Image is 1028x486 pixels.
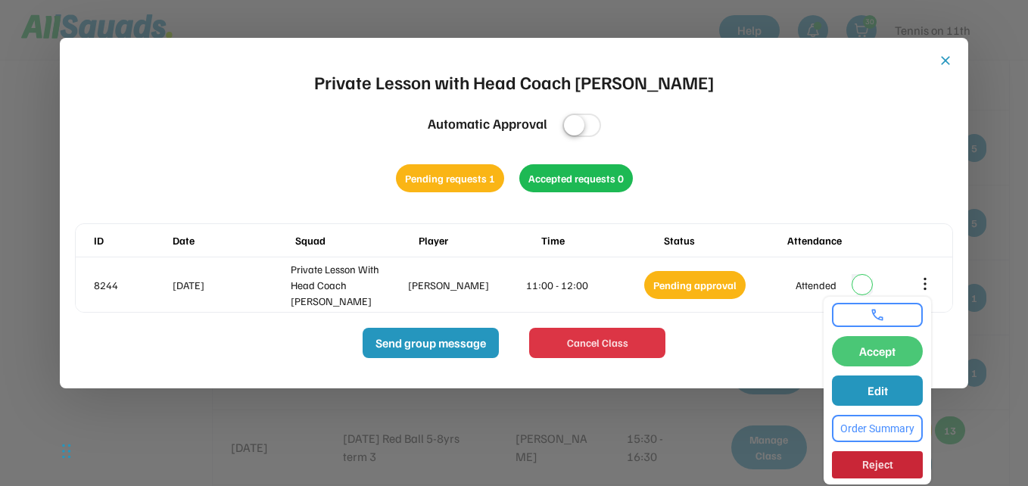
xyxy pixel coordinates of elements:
[173,277,288,293] div: [DATE]
[832,336,923,366] button: Accept
[94,277,170,293] div: 8244
[291,261,406,309] div: Private Lesson With Head Coach [PERSON_NAME]
[938,53,953,68] button: close
[519,164,633,192] div: Accepted requests 0
[419,232,538,248] div: Player
[644,271,746,299] div: Pending approval
[664,232,783,248] div: Status
[314,68,714,95] div: Private Lesson with Head Coach [PERSON_NAME]
[796,277,836,293] div: Attended
[396,164,504,192] div: Pending requests 1
[832,451,923,478] button: Reject
[832,415,923,442] button: Order Summary
[173,232,292,248] div: Date
[787,232,907,248] div: Attendance
[428,114,547,134] div: Automatic Approval
[832,375,923,406] button: Edit
[529,328,665,358] button: Cancel Class
[94,232,170,248] div: ID
[295,232,415,248] div: Squad
[408,277,523,293] div: [PERSON_NAME]
[541,232,661,248] div: Time
[363,328,499,358] button: Send group message
[526,277,641,293] div: 11:00 - 12:00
